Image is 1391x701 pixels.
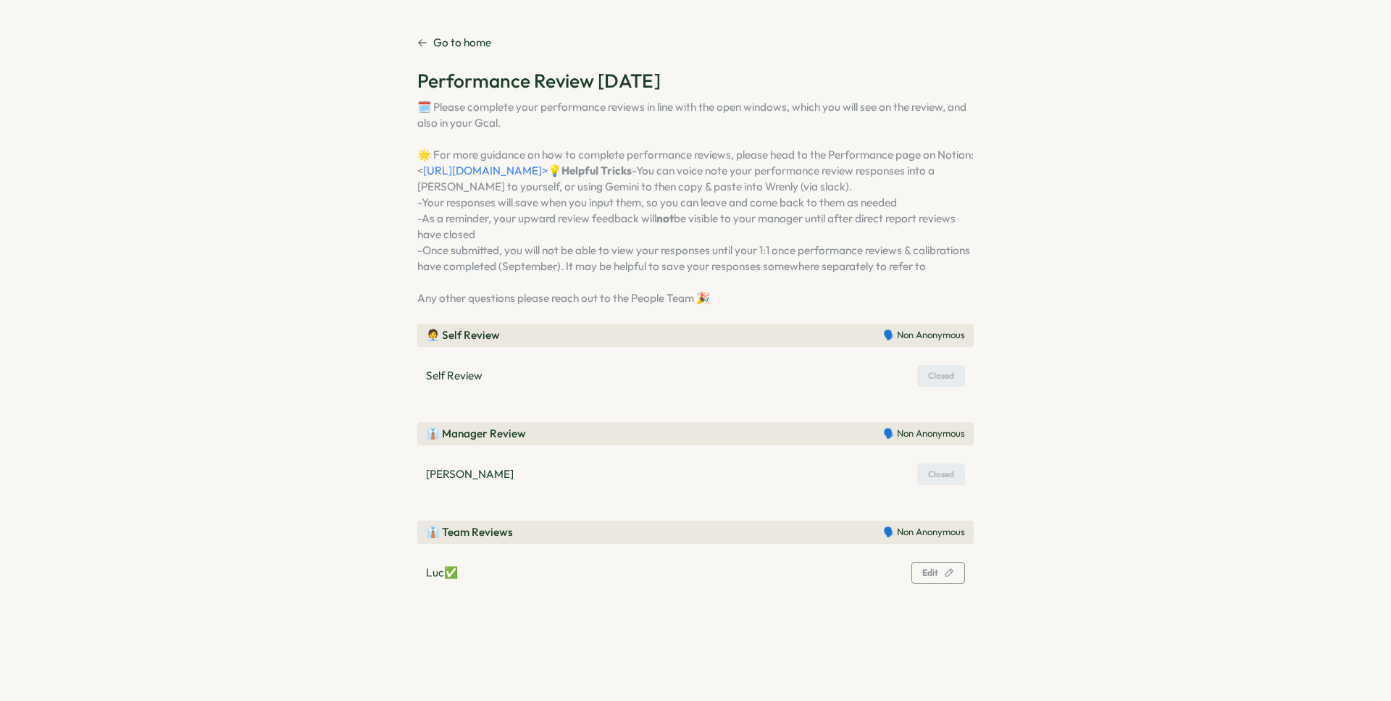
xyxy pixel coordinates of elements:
[426,426,526,442] p: 👔 Manager Review
[656,211,674,225] strong: not
[417,99,974,306] p: 🗓️ Please complete your performance reviews in line with the open windows, which you will see on ...
[922,568,938,577] span: Edit
[433,35,491,51] p: Go to home
[561,164,632,177] strong: Helpful Tricks
[883,329,965,342] p: 🗣️ Non Anonymous
[426,565,458,581] p: Luc ✅
[883,427,965,440] p: 🗣️ Non Anonymous
[423,164,548,177] a: [URL][DOMAIN_NAME]>
[417,35,491,51] a: Go to home
[883,526,965,539] p: 🗣️ Non Anonymous
[426,466,514,482] p: [PERSON_NAME]
[426,368,483,384] p: Self Review
[417,68,974,93] h2: Performance Review [DATE]
[911,562,965,584] button: Edit
[426,327,500,343] p: 🧑‍💼 Self Review
[426,524,513,540] p: 👔 Team Reviews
